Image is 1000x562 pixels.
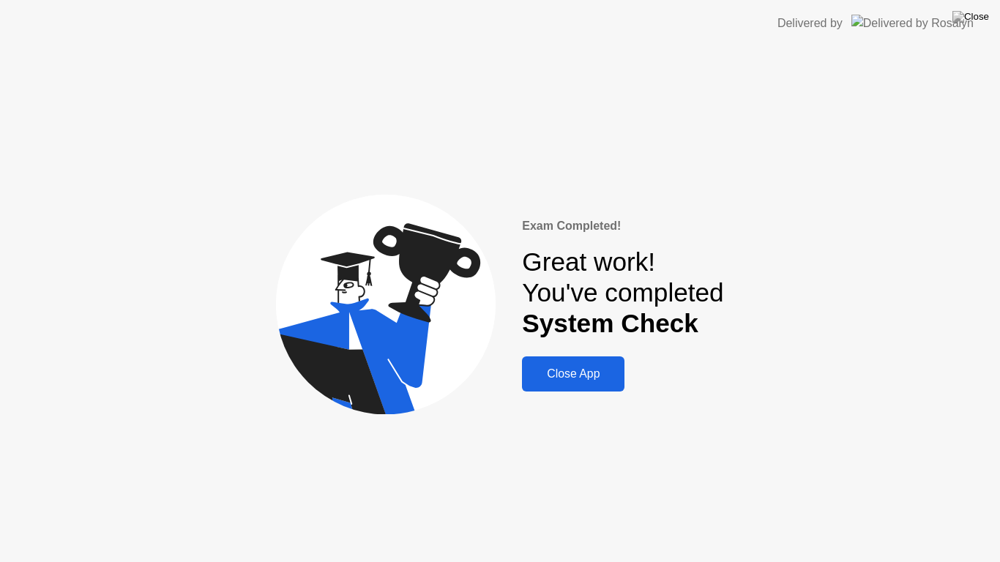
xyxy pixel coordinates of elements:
button: Close App [522,356,624,391]
div: Close App [526,367,620,381]
div: Exam Completed! [522,217,723,235]
b: System Check [522,309,698,337]
img: Delivered by Rosalyn [851,15,974,31]
img: Close [952,11,989,23]
div: Great work! You've completed [522,247,723,340]
div: Delivered by [777,15,843,32]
